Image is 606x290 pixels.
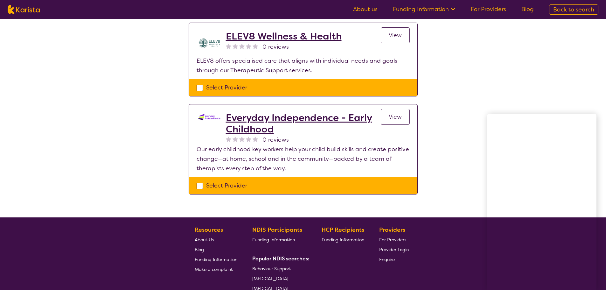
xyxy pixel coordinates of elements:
a: Funding Information [322,235,364,244]
a: For Providers [471,5,506,13]
b: Resources [195,226,223,234]
a: Provider Login [379,244,409,254]
a: Funding Information [252,235,307,244]
span: Make a complaint [195,266,233,272]
span: Behaviour Support [252,266,291,272]
b: Providers [379,226,405,234]
iframe: Chat Window [487,114,596,290]
span: [MEDICAL_DATA] [252,276,288,281]
a: Funding Information [393,5,456,13]
span: For Providers [379,237,406,243]
span: Provider Login [379,247,409,252]
span: Funding Information [195,257,237,262]
span: View [389,113,402,121]
a: About Us [195,235,237,244]
img: nonereviewstar [246,136,251,142]
span: Back to search [553,6,594,13]
b: HCP Recipients [322,226,364,234]
p: ELEV8 offers specialised care that aligns with individual needs and goals through our Therapeutic... [197,56,410,75]
a: View [381,27,410,43]
img: yihuczgmrom8nsaxakka.jpg [197,31,222,56]
span: 0 reviews [262,42,289,52]
a: Make a complaint [195,264,237,274]
img: nonereviewstar [233,136,238,142]
a: Back to search [549,4,598,15]
img: nonereviewstar [253,43,258,49]
span: Blog [195,247,204,252]
img: nonereviewstar [246,43,251,49]
a: Enquire [379,254,409,264]
span: View [389,32,402,39]
img: nonereviewstar [253,136,258,142]
img: nonereviewstar [226,43,231,49]
a: View [381,109,410,125]
span: 0 reviews [262,135,289,145]
a: About us [353,5,378,13]
a: [MEDICAL_DATA] [252,273,307,283]
img: kdssqoqrr0tfqzmv8ac0.png [197,112,222,122]
img: Karista logo [8,5,40,14]
b: Popular NDIS searches: [252,255,310,262]
span: About Us [195,237,214,243]
a: Everyday Independence - Early Childhood [226,112,381,135]
span: Funding Information [322,237,364,243]
a: ELEV8 Wellness & Health [226,31,342,42]
a: Behaviour Support [252,264,307,273]
img: nonereviewstar [226,136,231,142]
span: Enquire [379,257,395,262]
img: nonereviewstar [233,43,238,49]
img: nonereviewstar [239,43,245,49]
a: Blog [195,244,237,254]
a: Blog [521,5,534,13]
img: nonereviewstar [239,136,245,142]
a: Funding Information [195,254,237,264]
a: For Providers [379,235,409,244]
p: Our early childhood key workers help your child build skills and create positive change—at home, ... [197,145,410,173]
b: NDIS Participants [252,226,302,234]
span: Funding Information [252,237,295,243]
